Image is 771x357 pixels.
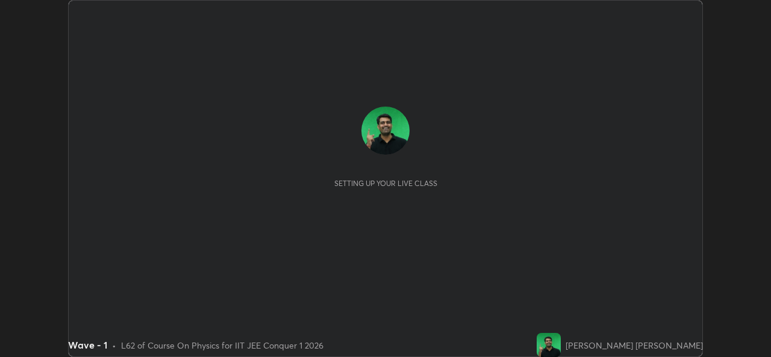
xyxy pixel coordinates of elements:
[334,179,437,188] div: Setting up your live class
[68,338,107,352] div: Wave - 1
[361,107,410,155] img: 53243d61168c4ba19039909d99802f93.jpg
[112,339,116,352] div: •
[566,339,703,352] div: [PERSON_NAME] [PERSON_NAME]
[537,333,561,357] img: 53243d61168c4ba19039909d99802f93.jpg
[121,339,323,352] div: L62 of Course On Physics for IIT JEE Conquer 1 2026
